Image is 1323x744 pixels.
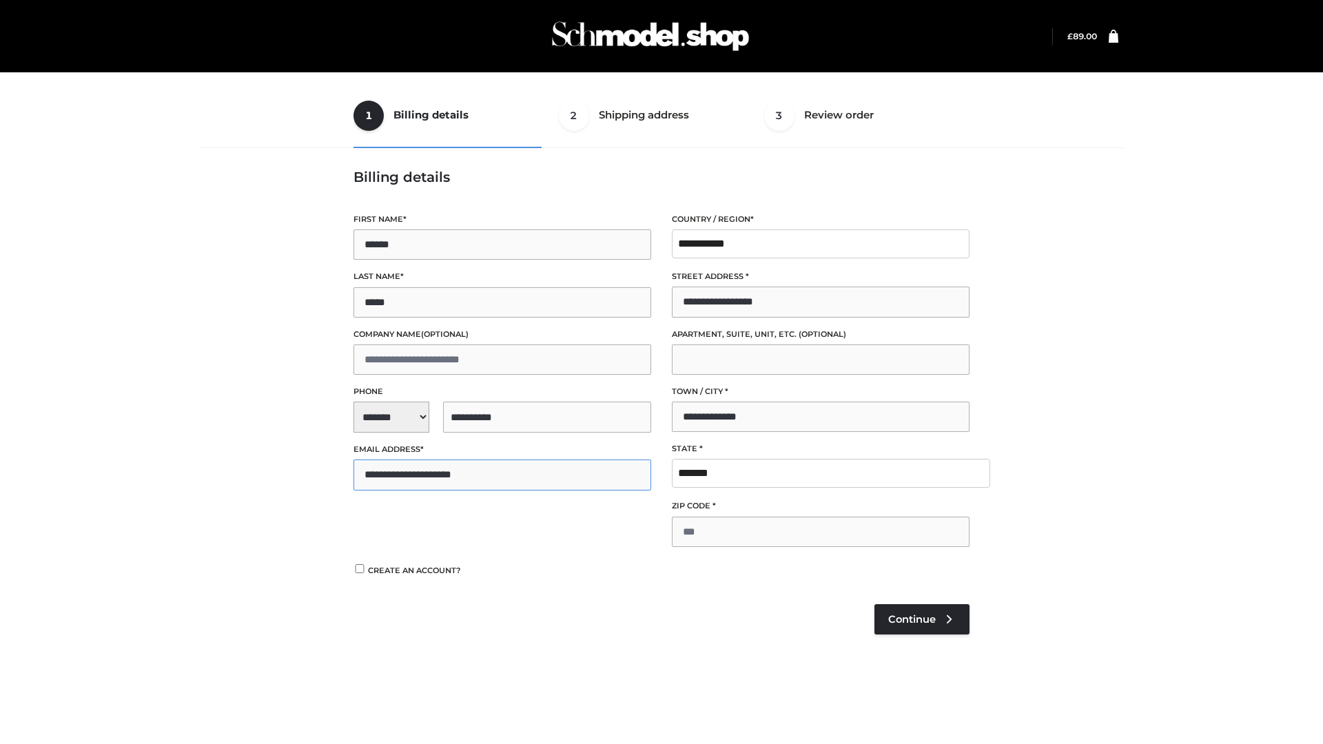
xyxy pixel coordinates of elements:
label: Town / City [672,385,970,398]
label: Email address [353,443,651,456]
span: £ [1067,31,1073,41]
label: Country / Region [672,213,970,226]
span: (optional) [799,329,846,339]
h3: Billing details [353,169,970,185]
label: Last name [353,270,651,283]
span: (optional) [421,329,469,339]
label: State [672,442,970,455]
span: Continue [888,613,936,626]
a: Continue [874,604,970,634]
label: First name [353,213,651,226]
span: Create an account? [368,566,461,575]
label: Company name [353,328,651,341]
a: £89.00 [1067,31,1097,41]
img: Schmodel Admin 964 [547,9,754,63]
input: Create an account? [353,564,366,573]
bdi: 89.00 [1067,31,1097,41]
label: Street address [672,270,970,283]
label: Apartment, suite, unit, etc. [672,328,970,341]
label: ZIP Code [672,499,970,513]
label: Phone [353,385,651,398]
